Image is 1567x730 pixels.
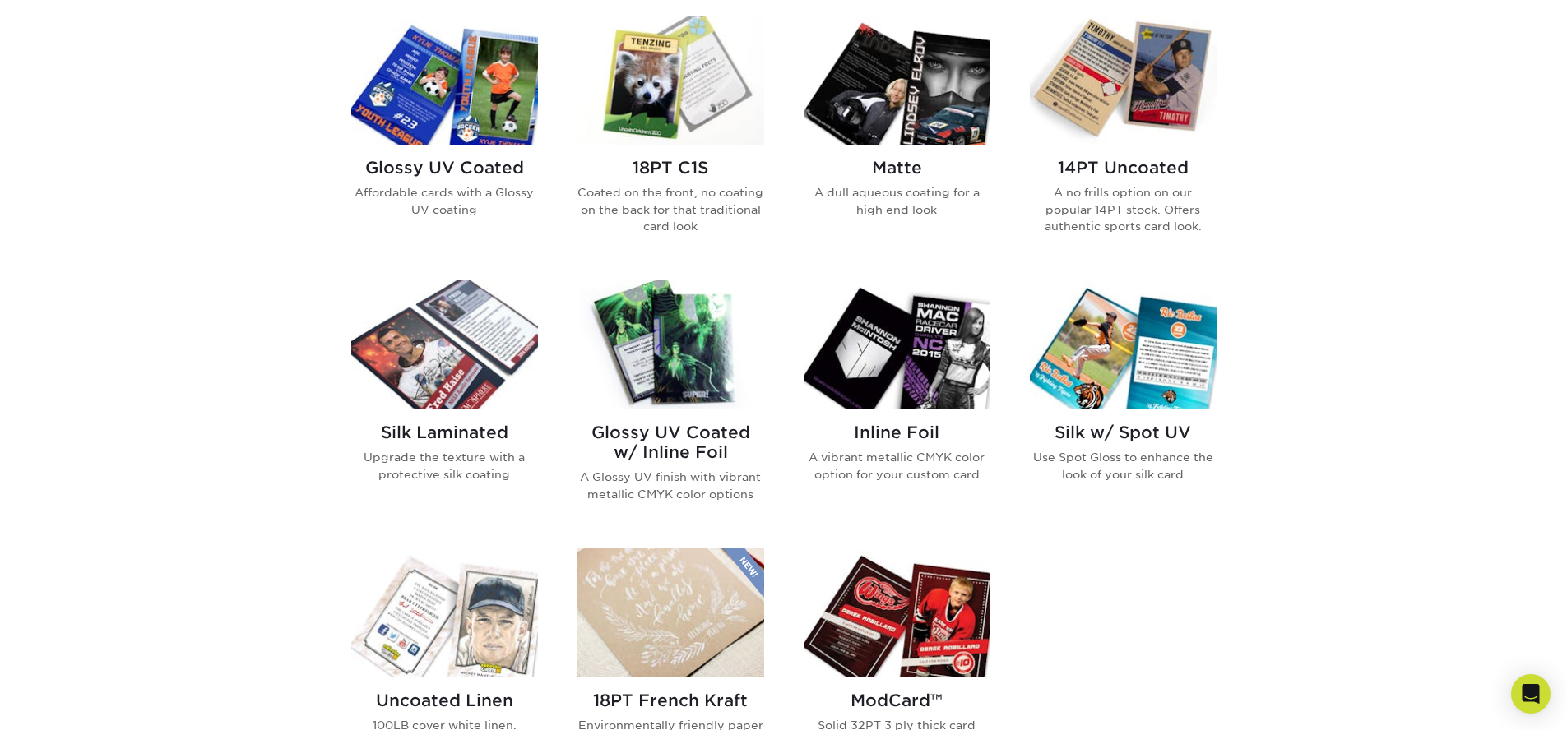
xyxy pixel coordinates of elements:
[1030,423,1217,442] h2: Silk w/ Spot UV
[351,691,538,710] h2: Uncoated Linen
[351,280,538,529] a: Silk Laminated Trading Cards Silk Laminated Upgrade the texture with a protective silk coating
[577,16,764,145] img: 18PT C1S Trading Cards
[577,280,764,409] img: Glossy UV Coated w/ Inline Foil Trading Cards
[351,158,538,178] h2: Glossy UV Coated
[804,548,990,677] img: ModCard™ Trading Cards
[1030,449,1217,483] p: Use Spot Gloss to enhance the look of your silk card
[1030,280,1217,409] img: Silk w/ Spot UV Trading Cards
[1030,16,1217,145] img: 14PT Uncoated Trading Cards
[723,548,764,598] img: New Product
[351,16,538,261] a: Glossy UV Coated Trading Cards Glossy UV Coated Affordable cards with a Glossy UV coating
[351,184,538,218] p: Affordable cards with a Glossy UV coating
[577,423,764,462] h2: Glossy UV Coated w/ Inline Foil
[577,691,764,710] h2: 18PT French Kraft
[804,16,990,145] img: Matte Trading Cards
[577,280,764,529] a: Glossy UV Coated w/ Inline Foil Trading Cards Glossy UV Coated w/ Inline Foil A Glossy UV finish ...
[577,548,764,677] img: 18PT French Kraft Trading Cards
[577,158,764,178] h2: 18PT C1S
[351,449,538,483] p: Upgrade the texture with a protective silk coating
[804,423,990,442] h2: Inline Foil
[1030,158,1217,178] h2: 14PT Uncoated
[1030,184,1217,234] p: A no frills option on our popular 14PT stock. Offers authentic sports card look.
[804,280,990,409] img: Inline Foil Trading Cards
[804,691,990,710] h2: ModCard™
[577,469,764,502] p: A Glossy UV finish with vibrant metallic CMYK color options
[804,184,990,218] p: A dull aqueous coating for a high end look
[1030,280,1217,529] a: Silk w/ Spot UV Trading Cards Silk w/ Spot UV Use Spot Gloss to enhance the look of your silk card
[804,449,990,483] p: A vibrant metallic CMYK color option for your custom card
[351,548,538,677] img: Uncoated Linen Trading Cards
[577,16,764,261] a: 18PT C1S Trading Cards 18PT C1S Coated on the front, no coating on the back for that traditional ...
[351,423,538,442] h2: Silk Laminated
[351,280,538,409] img: Silk Laminated Trading Cards
[804,158,990,178] h2: Matte
[351,16,538,145] img: Glossy UV Coated Trading Cards
[804,280,990,529] a: Inline Foil Trading Cards Inline Foil A vibrant metallic CMYK color option for your custom card
[577,184,764,234] p: Coated on the front, no coating on the back for that traditional card look
[804,16,990,261] a: Matte Trading Cards Matte A dull aqueous coating for a high end look
[1030,16,1217,261] a: 14PT Uncoated Trading Cards 14PT Uncoated A no frills option on our popular 14PT stock. Offers au...
[1511,674,1551,714] div: Open Intercom Messenger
